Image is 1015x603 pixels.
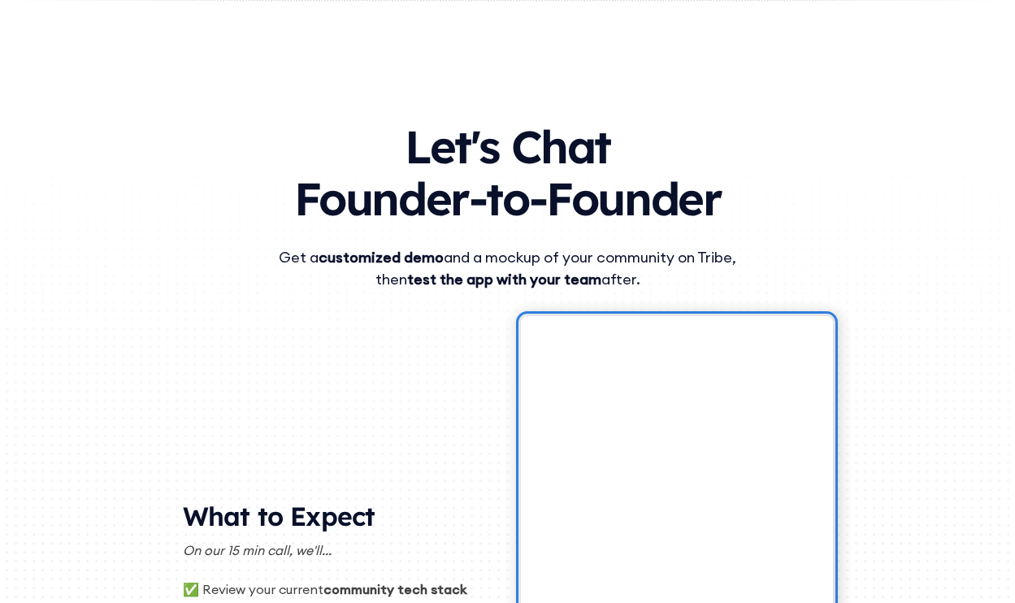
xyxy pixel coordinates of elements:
[183,500,495,540] h2: What to Expect
[183,542,332,558] em: On our 15 min call, we'll...
[183,579,495,599] p: ✅ Review your current
[39,104,976,233] h1: Let's Chat Founder-to-Founder
[323,581,467,597] strong: community tech stack
[183,560,495,579] p: ‍
[319,248,444,267] strong: customized demo
[248,246,768,290] div: Get a and a mockup of your community on Tribe, then after.
[407,270,601,288] strong: test the app with your team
